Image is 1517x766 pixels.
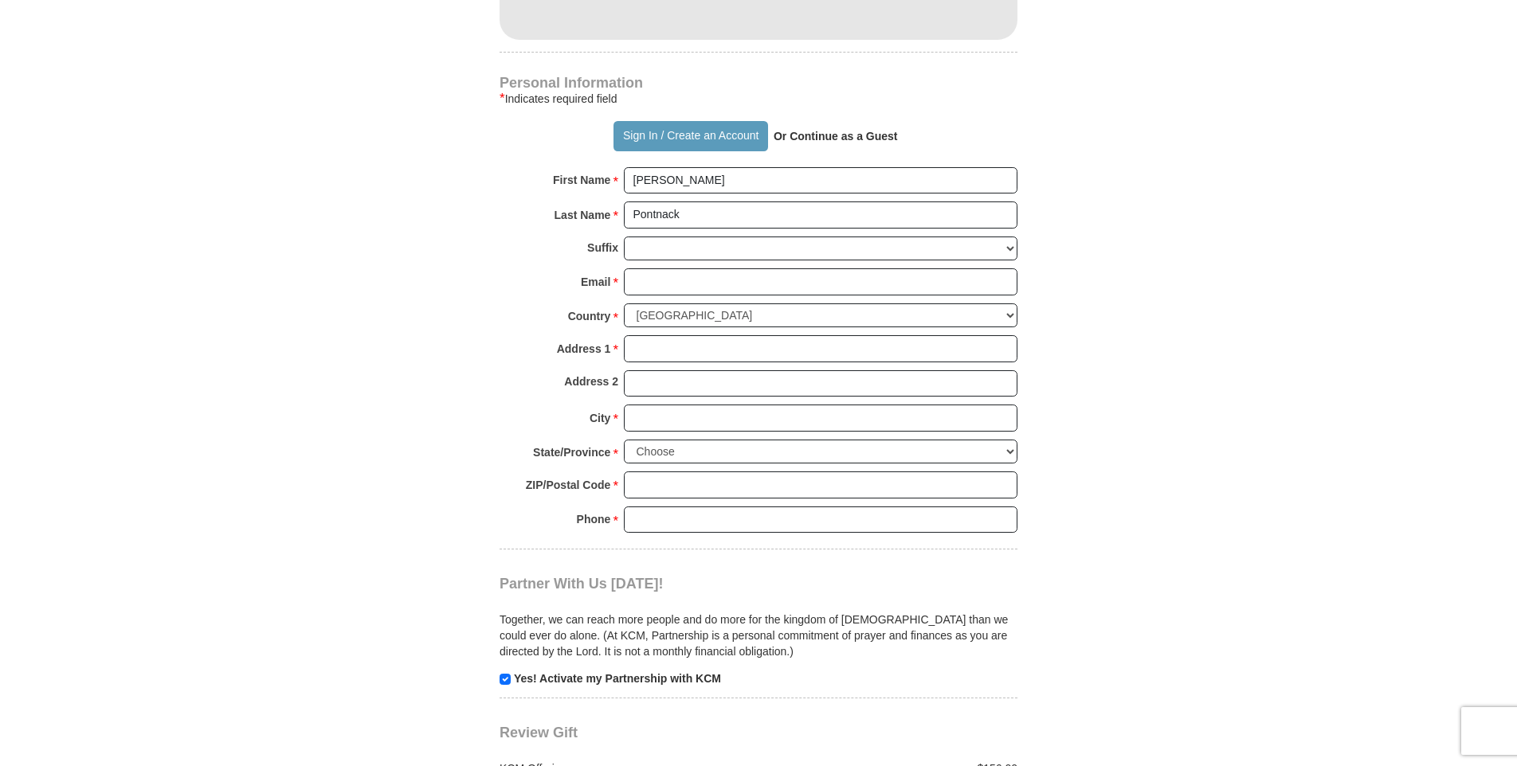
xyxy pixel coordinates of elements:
[590,407,610,429] strong: City
[581,271,610,293] strong: Email
[500,725,578,741] span: Review Gift
[555,204,611,226] strong: Last Name
[553,169,610,191] strong: First Name
[557,338,611,360] strong: Address 1
[526,474,611,496] strong: ZIP/Postal Code
[568,305,611,327] strong: Country
[564,370,618,393] strong: Address 2
[613,121,767,151] button: Sign In / Create an Account
[500,576,664,592] span: Partner With Us [DATE]!
[774,130,898,143] strong: Or Continue as a Guest
[500,89,1017,108] div: Indicates required field
[514,672,721,685] strong: Yes! Activate my Partnership with KCM
[577,508,611,530] strong: Phone
[500,612,1017,659] p: Together, we can reach more people and do more for the kingdom of [DEMOGRAPHIC_DATA] than we coul...
[587,236,618,259] strong: Suffix
[500,76,1017,89] h4: Personal Information
[533,441,610,463] strong: State/Province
